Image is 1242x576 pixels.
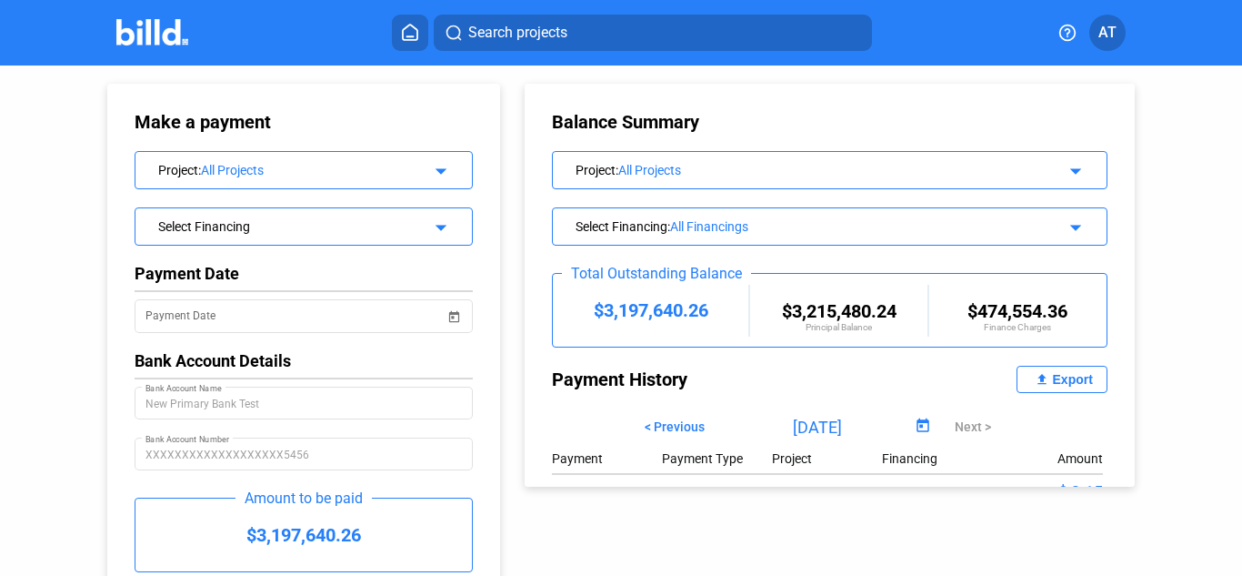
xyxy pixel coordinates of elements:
span: : [667,219,670,234]
button: Export [1017,366,1107,393]
mat-icon: arrow_drop_down [1062,214,1084,236]
div: Payment [552,451,662,466]
div: Finance Charges [929,322,1107,332]
div: All Financings [670,219,1033,234]
div: Total Outstanding Balance [562,265,751,282]
div: Financing [882,451,992,466]
div: $3,215,480.24 [750,300,927,322]
img: Billd Company Logo [116,19,188,45]
div: $3,197,640.26 [135,499,472,571]
div: Select Financing [158,216,420,234]
button: Open calendar [910,415,935,440]
div: Project [158,159,420,177]
div: Select Financing [576,216,1033,234]
button: Next > [941,411,1005,442]
div: Balance Summary [552,111,1107,133]
span: : [198,163,201,177]
div: Export [1053,372,1093,387]
button: AT [1089,15,1126,51]
mat-icon: arrow_drop_down [1062,157,1084,179]
div: Bank Account Details [135,351,473,370]
span: : [616,163,618,177]
span: Next > [955,419,991,434]
div: $474,554.36 [929,300,1107,322]
button: Search projects [434,15,872,51]
mat-icon: file_upload [1031,369,1053,390]
div: Amount to be paid [235,490,372,507]
div: All Projects [618,163,1033,177]
span: AT [1098,22,1117,44]
span: < Previous [645,419,705,434]
button: Open calendar [445,297,463,315]
div: Payment History [552,366,829,393]
div: Project [576,159,1033,177]
div: All Projects [201,163,420,177]
div: Amount [1057,451,1103,466]
div: Project [772,451,882,466]
div: Principal Balance [750,322,927,332]
div: $3,197,640.26 [553,299,748,321]
mat-icon: arrow_drop_down [427,157,449,179]
div: Payment Date [135,264,473,283]
div: $ 0.15 [993,482,1103,501]
div: Payment Type [662,451,772,466]
div: Make a payment [135,111,337,133]
button: < Previous [631,411,718,442]
mat-icon: arrow_drop_down [427,214,449,236]
span: Search projects [468,22,567,44]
